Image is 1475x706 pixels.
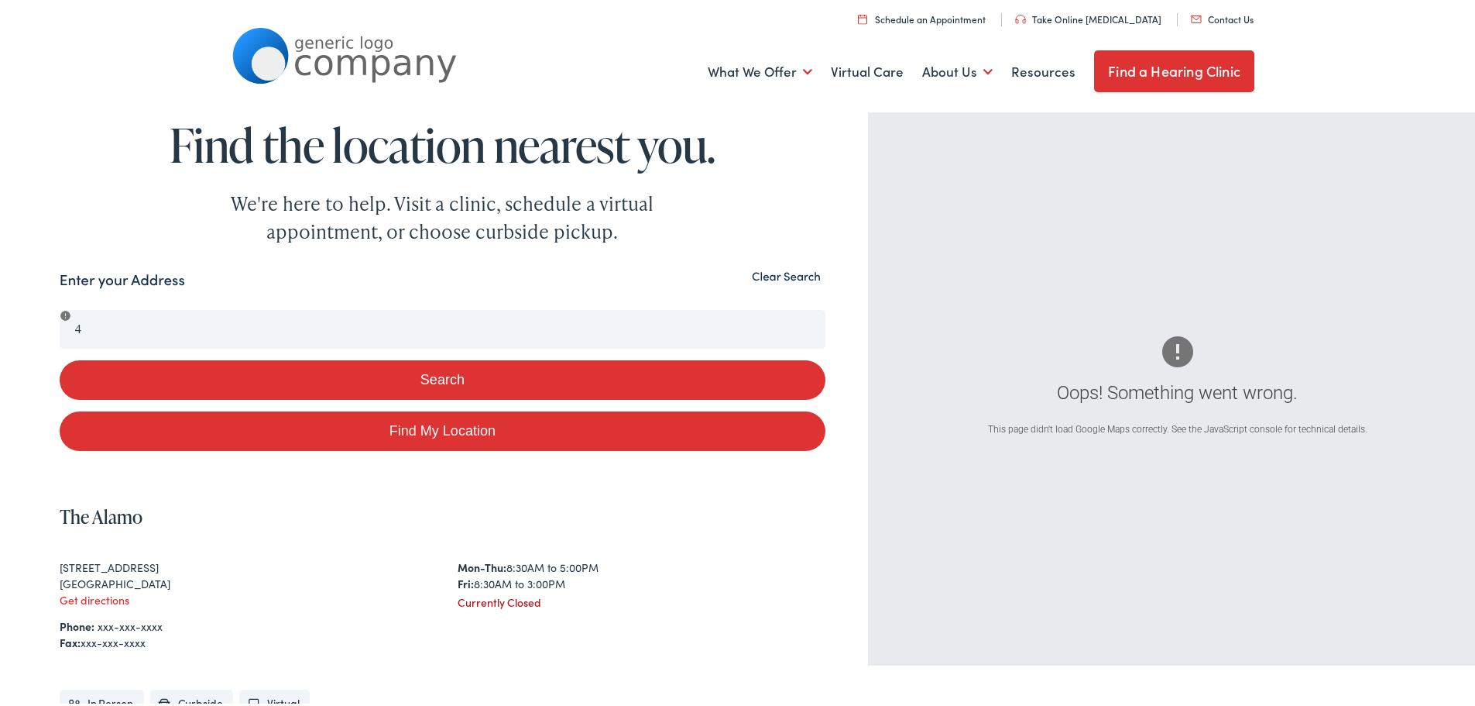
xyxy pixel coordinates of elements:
[458,573,474,588] strong: Fri:
[458,556,825,589] div: 8:30AM to 5:00PM 8:30AM to 3:00PM
[98,615,163,631] a: xxx-xxx-xxxx
[934,376,1421,404] div: Oops! Something went wrong.
[934,419,1421,433] div: This page didn't load Google Maps correctly. See the JavaScript console for technical details.
[1015,12,1026,21] img: utility icon
[458,556,506,572] strong: Mon-Thu:
[1191,12,1202,20] img: utility icon
[60,632,825,648] div: xxx-xxx-xxxx
[708,40,812,98] a: What We Offer
[1015,9,1161,22] a: Take Online [MEDICAL_DATA]
[747,266,825,281] button: Clear Search
[458,591,825,608] div: Currently Closed
[60,573,427,589] div: [GEOGRAPHIC_DATA]
[60,615,94,631] strong: Phone:
[60,116,825,167] h1: Find the location nearest you.
[60,589,129,604] a: Get directions
[60,307,825,346] input: Enter your address or zip code
[831,40,904,98] a: Virtual Care
[60,357,825,397] button: Search
[60,501,142,526] a: The Alamo
[922,40,993,98] a: About Us
[858,9,986,22] a: Schedule an Appointment
[60,632,81,647] strong: Fax:
[60,408,825,448] a: Find My Location
[1191,9,1254,22] a: Contact Us
[1011,40,1075,98] a: Resources
[60,556,427,573] div: [STREET_ADDRESS]
[858,11,867,21] img: utility icon
[1094,47,1254,89] a: Find a Hearing Clinic
[194,187,690,243] div: We're here to help. Visit a clinic, schedule a virtual appointment, or choose curbside pickup.
[60,266,185,288] label: Enter your Address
